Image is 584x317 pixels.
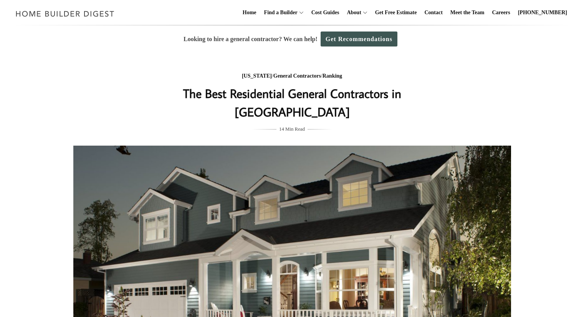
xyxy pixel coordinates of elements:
span: 14 Min Read [279,125,305,133]
a: Meet the Team [447,0,488,25]
h1: The Best Residential General Contractors in [GEOGRAPHIC_DATA] [139,84,445,121]
a: Contact [421,0,445,25]
a: [PHONE_NUMBER] [515,0,570,25]
div: / / [139,71,445,81]
a: Get Free Estimate [372,0,420,25]
a: General Contractors [273,73,321,79]
a: About [344,0,361,25]
a: Careers [489,0,513,25]
a: [US_STATE] [242,73,272,79]
a: Ranking [323,73,342,79]
img: Home Builder Digest [12,6,118,21]
a: Cost Guides [308,0,342,25]
a: Get Recommendations [321,32,397,46]
a: Home [240,0,260,25]
a: Find a Builder [261,0,298,25]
